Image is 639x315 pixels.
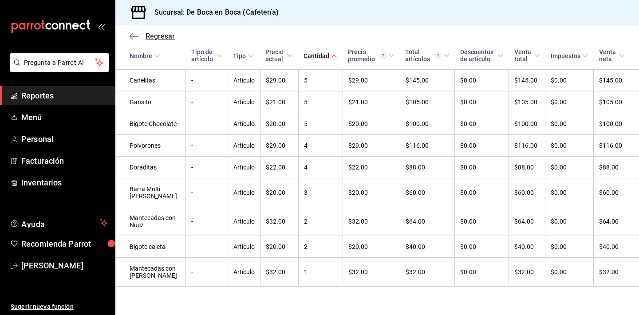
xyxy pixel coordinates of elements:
[400,236,454,258] td: $40.00
[191,48,222,63] span: Tipo de artículo
[233,52,246,59] div: Tipo
[400,135,454,157] td: $116.00
[228,178,260,207] td: Artículo
[594,236,639,258] td: $40.00
[545,91,594,113] td: $0.00
[228,70,260,91] td: Artículo
[298,70,343,91] td: 5
[21,238,108,250] span: Recomienda Parrot
[21,155,108,167] span: Facturación
[509,207,545,236] td: $64.00
[545,157,594,178] td: $0.00
[11,302,108,311] span: Sugerir nueva función
[21,133,108,145] span: Personal
[509,91,545,113] td: $105.00
[455,113,509,135] td: $0.00
[298,157,343,178] td: 4
[594,113,639,135] td: $100.00
[228,135,260,157] td: Artículo
[186,113,228,135] td: -
[130,32,175,40] button: Regresar
[186,258,228,287] td: -
[545,258,594,287] td: $0.00
[551,52,588,59] span: Impuestos
[455,207,509,236] td: $0.00
[509,113,545,135] td: $100.00
[260,135,298,157] td: $29.00
[228,157,260,178] td: Artículo
[186,207,228,236] td: -
[265,48,285,63] div: Precio actual
[400,207,454,236] td: $64.00
[147,7,279,18] h3: Sucursal: De Boca en Boca (Cafetería)
[298,113,343,135] td: 5
[509,178,545,207] td: $60.00
[594,91,639,113] td: $105.00
[343,91,400,113] td: $21.00
[348,48,387,63] div: Precio promedio
[260,178,298,207] td: $20.00
[599,48,617,63] div: Venta neta
[400,178,454,207] td: $60.00
[186,157,228,178] td: -
[115,207,186,236] td: Mantecadas con Nuez
[343,178,400,207] td: $20.00
[260,258,298,287] td: $32.00
[545,236,594,258] td: $0.00
[304,52,329,59] div: Cantidad
[594,70,639,91] td: $145.00
[260,91,298,113] td: $21.00
[599,48,625,63] span: Venta neta
[509,258,545,287] td: $32.00
[233,52,254,59] span: Tipo
[260,113,298,135] td: $20.00
[228,91,260,113] td: Artículo
[260,207,298,236] td: $32.00
[298,236,343,258] td: 2
[514,48,532,63] div: Venta total
[455,135,509,157] td: $0.00
[400,157,454,178] td: $88.00
[260,70,298,91] td: $29.00
[594,258,639,287] td: $32.00
[186,135,228,157] td: -
[343,236,400,258] td: $20.00
[21,90,108,102] span: Reportes
[455,70,509,91] td: $0.00
[115,178,186,207] td: Barra Multi [PERSON_NAME]
[545,70,594,91] td: $0.00
[21,177,108,189] span: Inventarios
[594,135,639,157] td: $116.00
[545,207,594,236] td: $0.00
[400,113,454,135] td: $100.00
[594,178,639,207] td: $60.00
[146,32,175,40] span: Regresar
[228,258,260,287] td: Artículo
[400,91,454,113] td: $105.00
[98,23,105,30] button: open_drawer_menu
[21,260,108,272] span: [PERSON_NAME]
[455,258,509,287] td: $0.00
[455,178,509,207] td: $0.00
[186,236,228,258] td: -
[460,48,504,63] span: Descuentos de artículo
[191,48,214,63] div: Tipo de artículo
[10,53,109,72] button: Pregunta a Parrot AI
[455,236,509,258] td: $0.00
[405,48,449,63] span: Total artículos
[545,178,594,207] td: $0.00
[400,70,454,91] td: $145.00
[545,113,594,135] td: $0.00
[298,135,343,157] td: 4
[435,52,442,59] svg: El total artículos considera cambios de precios en los artículos así como costos adicionales por ...
[298,207,343,236] td: 2
[228,207,260,236] td: Artículo
[594,157,639,178] td: $88.00
[343,207,400,236] td: $32.00
[115,135,186,157] td: Polvorones
[260,157,298,178] td: $22.00
[24,58,95,67] span: Pregunta a Parrot AI
[115,70,186,91] td: Canelitas
[115,258,186,287] td: Mantecadas con [PERSON_NAME]
[115,91,186,113] td: Gansito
